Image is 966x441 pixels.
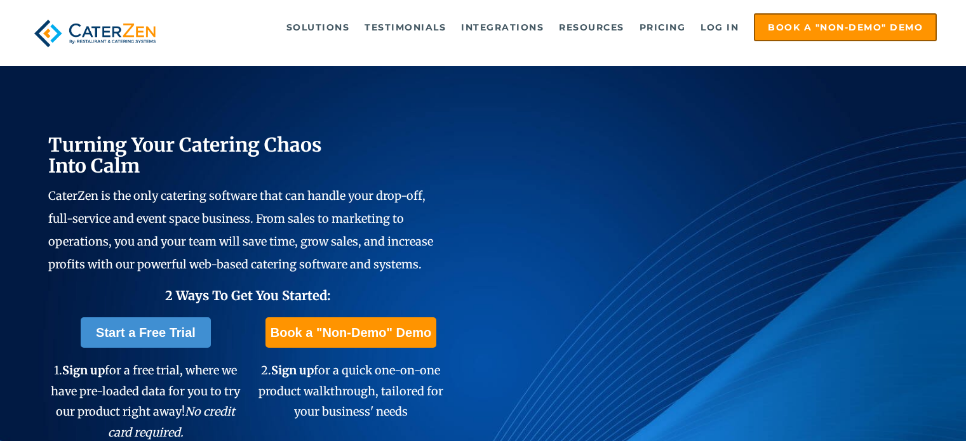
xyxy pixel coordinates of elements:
img: caterzen [29,13,161,53]
span: 2 Ways To Get You Started: [165,287,331,303]
a: Resources [553,15,631,40]
span: 2. for a quick one-on-one product walkthrough, tailored for your business' needs [258,363,443,419]
a: Solutions [280,15,356,40]
em: No credit card required. [108,404,236,439]
a: Pricing [633,15,692,40]
span: 1. for a free trial, where we have pre-loaded data for you to try our product right away! [51,363,240,439]
span: CaterZen is the only catering software that can handle your drop-off, full-service and event spac... [48,188,433,272]
span: Sign up [62,363,105,378]
a: Book a "Non-Demo" Demo [754,13,937,41]
a: Log in [694,15,745,40]
iframe: Help widget launcher [853,392,952,427]
a: Testimonials [358,15,452,40]
span: Sign up [271,363,314,378]
div: Navigation Menu [184,13,937,41]
a: Book a "Non-Demo" Demo [265,317,436,348]
a: Start a Free Trial [81,317,211,348]
a: Integrations [455,15,550,40]
span: Turning Your Catering Chaos Into Calm [48,133,322,178]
